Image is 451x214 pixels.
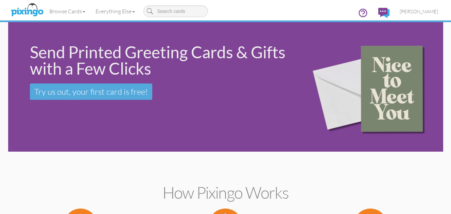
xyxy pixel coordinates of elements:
[302,24,441,150] img: 15b0954d-2d2f-43ee-8fdb-3167eb028af9.png
[30,83,152,100] a: Try us out, your first card is free!
[143,5,208,17] input: Search cards
[90,3,140,20] a: Everything Else
[400,9,438,14] span: [PERSON_NAME]
[34,87,148,97] span: Try us out, your first card is free!
[30,44,293,77] div: Send Printed Greeting Cards & Gifts with a Few Clicks
[20,184,431,202] h2: How Pixingo works
[44,3,90,20] a: Browse Cards
[395,3,443,20] a: [PERSON_NAME]
[9,2,45,19] img: pixingo logo
[378,8,389,18] img: comments.svg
